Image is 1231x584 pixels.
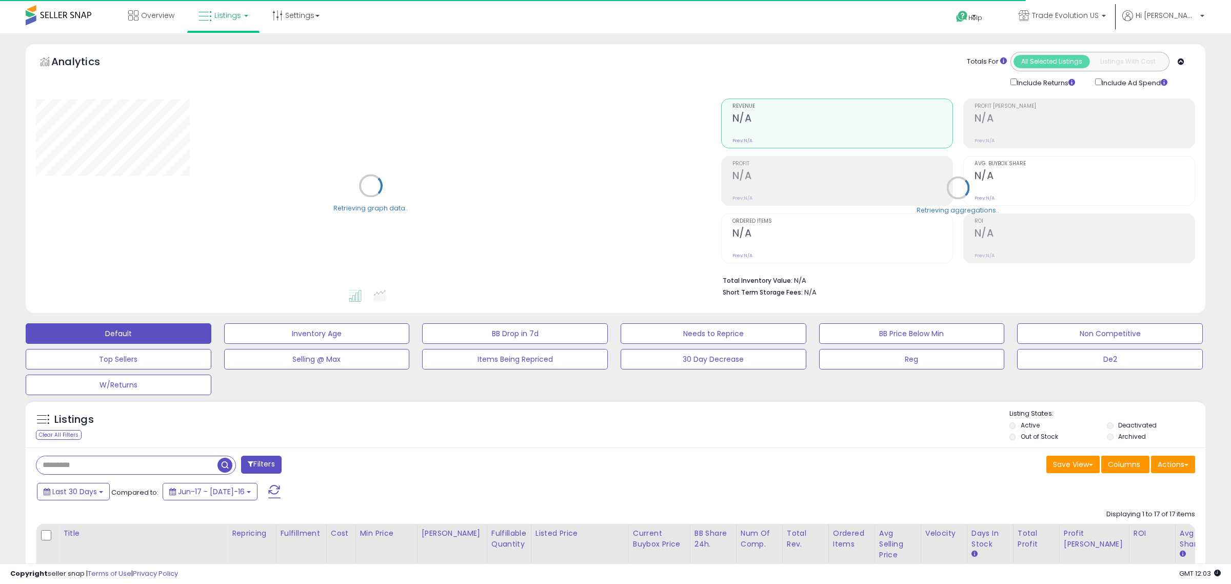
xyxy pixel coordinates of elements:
span: Trade Evolution US [1032,10,1099,21]
button: BB Price Below Min [819,323,1005,344]
button: Non Competitive [1017,323,1203,344]
a: Help [948,3,1002,33]
button: Top Sellers [26,349,211,369]
button: W/Returns [26,375,211,395]
span: Hi [PERSON_NAME] [1136,10,1197,21]
button: Inventory Age [224,323,410,344]
div: Totals For [967,57,1007,67]
h5: Analytics [51,54,120,71]
button: Selling @ Max [224,349,410,369]
button: BB Drop in 7d [422,323,608,344]
button: De2 [1017,349,1203,369]
button: Items Being Repriced [422,349,608,369]
span: Help [968,13,982,22]
strong: Copyright [10,569,48,578]
div: Include Returns [1003,76,1087,88]
a: Hi [PERSON_NAME] [1122,10,1204,33]
span: Listings [214,10,241,21]
button: Reg [819,349,1005,369]
div: Retrieving graph data.. [333,203,408,212]
button: All Selected Listings [1014,55,1090,68]
span: Overview [141,10,174,21]
i: Get Help [956,10,968,23]
button: Listings With Cost [1089,55,1166,68]
button: Default [26,323,211,344]
div: Include Ad Spend [1087,76,1184,88]
button: Needs to Reprice [621,323,806,344]
div: Retrieving aggregations.. [917,205,999,215]
div: seller snap | | [10,569,178,579]
button: 30 Day Decrease [621,349,806,369]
